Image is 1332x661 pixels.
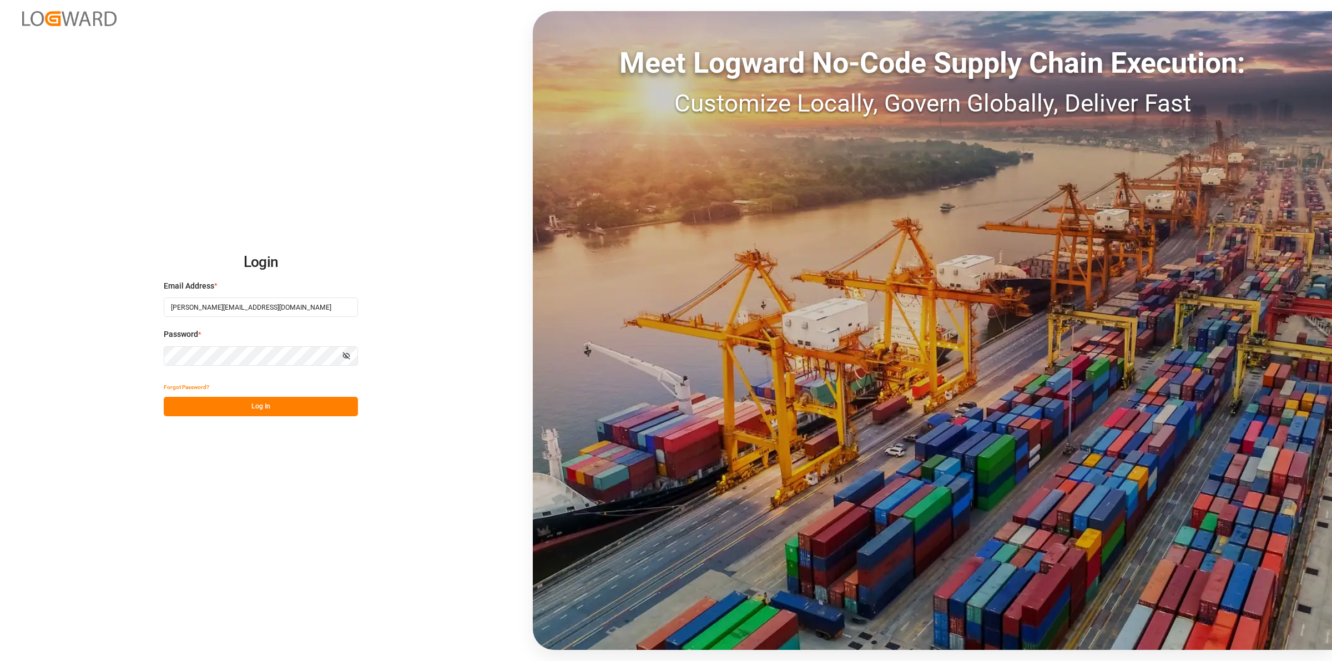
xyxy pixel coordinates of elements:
div: Meet Logward No-Code Supply Chain Execution: [533,42,1332,85]
button: Forgot Password? [164,377,209,397]
h2: Login [164,245,358,280]
span: Password [164,329,198,340]
img: Logward_new_orange.png [22,11,117,26]
span: Email Address [164,280,214,292]
input: Enter your email [164,297,358,317]
div: Customize Locally, Govern Globally, Deliver Fast [533,85,1332,122]
button: Log In [164,397,358,416]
